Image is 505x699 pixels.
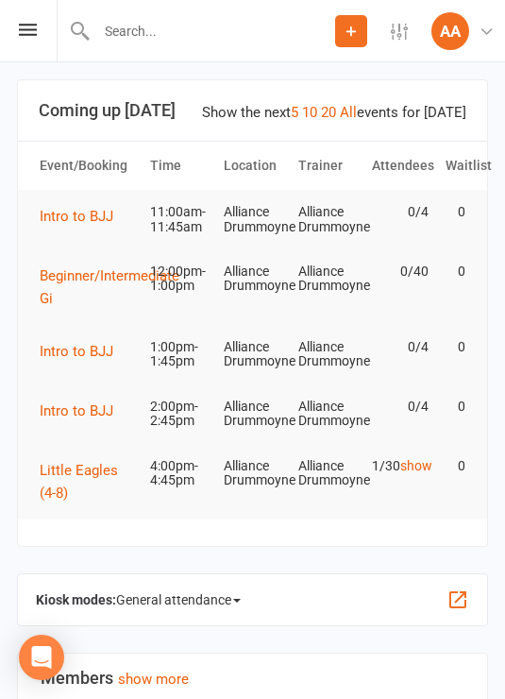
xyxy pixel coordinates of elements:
[215,249,289,309] td: Alliance Drummoyne
[215,384,289,444] td: Alliance Drummoyne
[437,444,474,488] td: 0
[340,104,357,121] a: All
[40,343,113,360] span: Intro to BJJ
[363,444,437,488] td: 1/30
[36,592,116,607] strong: Kiosk modes:
[363,190,437,234] td: 0/4
[400,458,432,473] a: show
[142,325,215,384] td: 1:00pm-1:45pm
[31,142,142,190] th: Event/Booking
[40,400,126,422] button: Intro to BJJ
[40,208,113,225] span: Intro to BJJ
[40,267,179,307] span: Beginner/Intermediate Gi
[291,104,298,121] a: 5
[142,190,215,249] td: 11:00am-11:45am
[302,104,317,121] a: 10
[40,205,126,228] button: Intro to BJJ
[40,462,118,502] span: Little Eagles (4-8)
[118,671,189,688] a: show more
[19,635,64,680] div: Open Intercom Messenger
[202,101,466,124] div: Show the next events for [DATE]
[290,384,363,444] td: Alliance Drummoyne
[142,249,215,309] td: 12:00pm-1:00pm
[363,249,437,294] td: 0/40
[41,669,464,688] h3: Members
[142,384,215,444] td: 2:00pm-2:45pm
[215,444,289,503] td: Alliance Drummoyne
[40,340,126,363] button: Intro to BJJ
[321,104,336,121] a: 20
[363,325,437,369] td: 0/4
[431,12,469,50] div: AA
[142,444,215,503] td: 4:00pm-4:45pm
[363,384,437,429] td: 0/4
[437,249,474,294] td: 0
[40,459,133,504] button: Little Eagles (4-8)
[290,325,363,384] td: Alliance Drummoyne
[437,384,474,429] td: 0
[290,249,363,309] td: Alliance Drummoyne
[215,325,289,384] td: Alliance Drummoyne
[437,190,474,234] td: 0
[215,190,289,249] td: Alliance Drummoyne
[142,142,215,190] th: Time
[290,142,363,190] th: Trainer
[91,18,335,44] input: Search...
[437,325,474,369] td: 0
[40,264,193,310] button: Beginner/Intermediate Gi
[437,142,474,190] th: Waitlist
[215,142,289,190] th: Location
[40,402,113,419] span: Intro to BJJ
[116,585,241,615] span: General attendance
[363,142,437,190] th: Attendees
[290,444,363,503] td: Alliance Drummoyne
[39,101,466,120] h3: Coming up [DATE]
[290,190,363,249] td: Alliance Drummoyne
